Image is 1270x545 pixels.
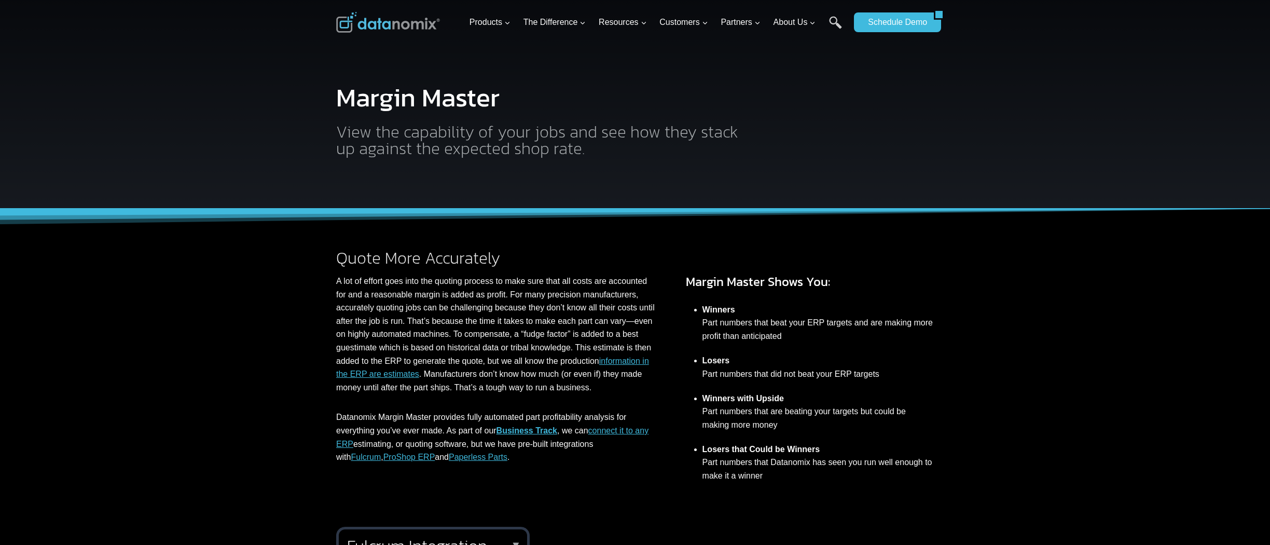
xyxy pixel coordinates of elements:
[702,437,934,488] li: Part numbers that Datanomix has seen you run well enough to make it a winner
[470,16,510,29] span: Products
[702,297,934,348] li: Part numbers that beat your ERP targets and are making more profit than anticipated
[336,12,440,33] img: Datanomix
[383,453,435,461] a: ProShop ERP
[721,16,760,29] span: Partners
[496,426,557,435] a: Business Track
[686,272,934,291] h3: Margin Master Shows You:
[659,16,708,29] span: Customers
[336,250,657,266] h2: Quote More Accurately
[465,6,849,39] nav: Primary Navigation
[829,16,842,39] a: Search
[336,426,648,448] a: connect it to any ERP
[702,348,934,386] li: Part numbers that did not beat your ERP targets
[702,394,784,403] strong: Winners with Upside
[599,16,646,29] span: Resources
[702,356,729,365] strong: Losers
[336,124,746,157] h2: View the capability of your jobs and see how they stack up against the expected shop rate.
[336,85,746,111] h1: Margin Master
[702,305,735,314] strong: Winners
[351,453,381,461] a: Fulcrum
[702,445,820,454] strong: Losers that Could be Winners
[449,453,507,461] a: Paperless Parts
[854,12,934,32] a: Schedule Demo
[523,16,586,29] span: The Difference
[702,386,934,437] li: Part numbers that are beating your targets but could be making more money
[336,411,657,464] p: Datanomix Margin Master provides fully automated part profitability analysis for everything you’v...
[336,275,657,394] p: A lot of effort goes into the quoting process to make sure that all costs are accounted for and a...
[774,16,816,29] span: About Us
